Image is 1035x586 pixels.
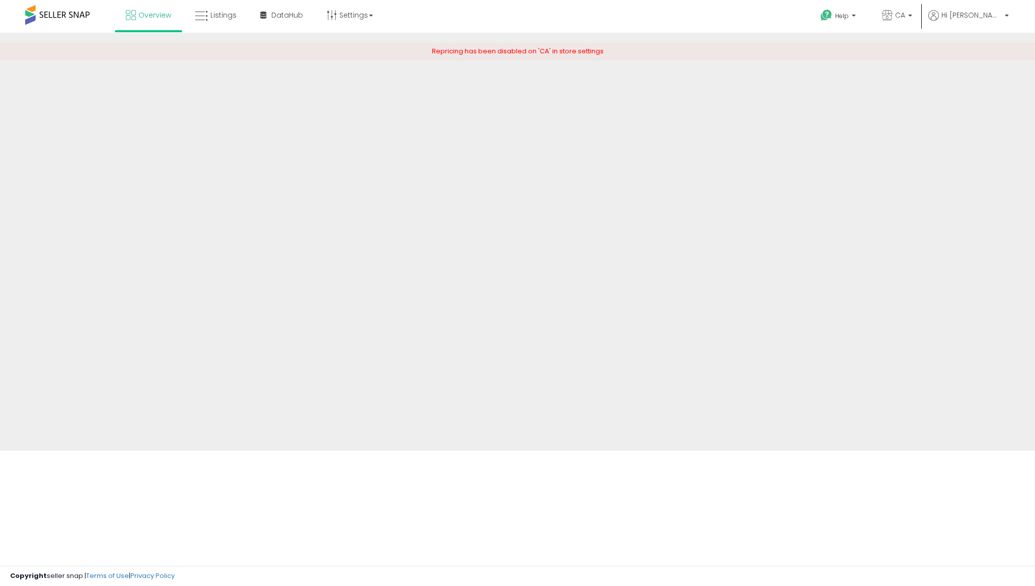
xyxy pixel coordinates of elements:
i: Get Help [820,9,833,22]
span: Overview [138,10,171,20]
a: Hi [PERSON_NAME] [928,10,1009,33]
span: DataHub [271,10,303,20]
span: Help [835,12,849,20]
span: CA [895,10,905,20]
span: Repricing has been disabled on 'CA' in store settings [432,46,604,56]
span: Hi [PERSON_NAME] [941,10,1002,20]
span: Listings [210,10,237,20]
a: Help [812,2,866,33]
